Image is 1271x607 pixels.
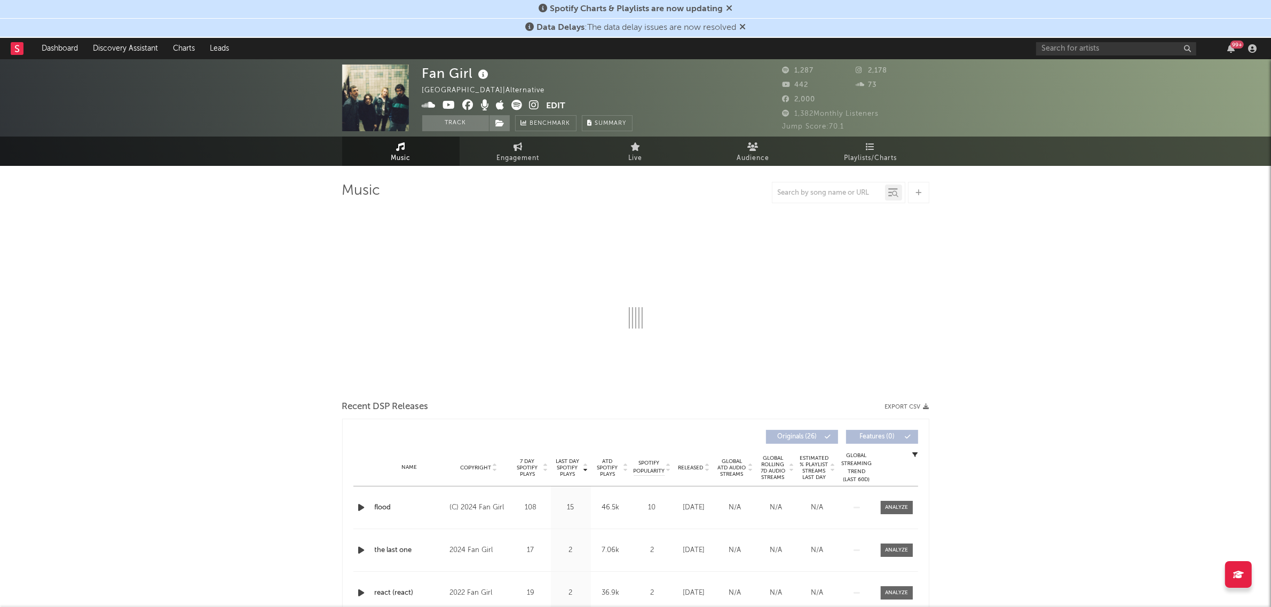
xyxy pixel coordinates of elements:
[783,110,879,117] span: 1,382 Monthly Listeners
[577,137,694,166] a: Live
[844,152,897,165] span: Playlists/Charts
[375,502,445,513] a: flood
[422,115,489,131] button: Track
[800,588,835,598] div: N/A
[460,137,577,166] a: Engagement
[375,588,445,598] a: react (react)
[737,152,769,165] span: Audience
[853,434,902,440] span: Features ( 0 )
[554,588,588,598] div: 2
[422,84,557,97] div: [GEOGRAPHIC_DATA] | Alternative
[547,100,566,113] button: Edit
[514,588,548,598] div: 19
[783,123,844,130] span: Jump Score: 70.1
[514,545,548,556] div: 17
[391,152,410,165] span: Music
[460,465,491,471] span: Copyright
[375,545,445,556] a: the last one
[676,502,712,513] div: [DATE]
[629,152,643,165] span: Live
[694,137,812,166] a: Audience
[449,587,508,600] div: 2022 Fan Girl
[856,67,887,74] span: 2,178
[34,38,85,59] a: Dashboard
[594,458,622,477] span: ATD Spotify Plays
[717,545,753,556] div: N/A
[1230,41,1244,49] div: 99 +
[536,23,585,32] span: Data Delays
[759,545,794,556] div: N/A
[800,455,829,481] span: Estimated % Playlist Streams Last Day
[582,115,633,131] button: Summary
[554,502,588,513] div: 15
[783,82,809,89] span: 442
[766,430,838,444] button: Originals(26)
[717,502,753,513] div: N/A
[783,67,814,74] span: 1,287
[676,545,712,556] div: [DATE]
[676,588,712,598] div: [DATE]
[634,588,671,598] div: 2
[514,458,542,477] span: 7 Day Spotify Plays
[514,502,548,513] div: 108
[800,545,835,556] div: N/A
[634,545,671,556] div: 2
[594,545,628,556] div: 7.06k
[783,96,816,103] span: 2,000
[550,5,723,13] span: Spotify Charts & Playlists are now updating
[885,404,929,410] button: Export CSV
[773,434,822,440] span: Originals ( 26 )
[717,588,753,598] div: N/A
[678,465,704,471] span: Released
[772,189,885,197] input: Search by song name or URL
[449,544,508,557] div: 2024 Fan Girl
[422,65,492,82] div: Fan Girl
[717,458,747,477] span: Global ATD Audio Streams
[449,501,508,514] div: (C) 2024 Fan Girl
[165,38,202,59] a: Charts
[595,121,627,126] span: Summary
[554,545,588,556] div: 2
[1036,42,1196,55] input: Search for artists
[800,502,835,513] div: N/A
[530,117,571,130] span: Benchmark
[1227,44,1235,53] button: 99+
[594,588,628,598] div: 36.9k
[515,115,577,131] a: Benchmark
[497,152,540,165] span: Engagement
[342,137,460,166] a: Music
[536,23,736,32] span: : The data delay issues are now resolved
[841,452,873,484] div: Global Streaming Trend (Last 60D)
[634,502,671,513] div: 10
[375,464,445,472] div: Name
[342,401,429,413] span: Recent DSP Releases
[202,38,236,59] a: Leads
[554,458,582,477] span: Last Day Spotify Plays
[759,455,788,481] span: Global Rolling 7D Audio Streams
[594,502,628,513] div: 46.5k
[759,588,794,598] div: N/A
[726,5,732,13] span: Dismiss
[739,23,746,32] span: Dismiss
[85,38,165,59] a: Discovery Assistant
[846,430,918,444] button: Features(0)
[633,459,665,475] span: Spotify Popularity
[856,82,877,89] span: 73
[759,502,794,513] div: N/A
[812,137,929,166] a: Playlists/Charts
